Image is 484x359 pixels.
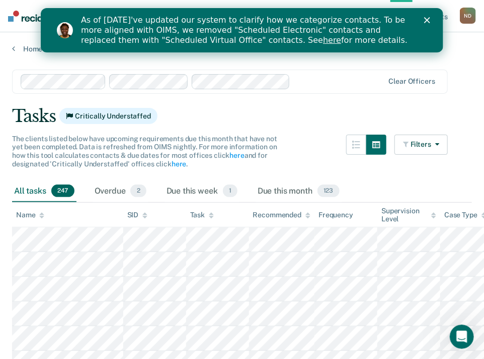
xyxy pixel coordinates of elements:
div: Task [190,211,214,219]
span: 123 [317,185,340,198]
div: Overdue2 [93,181,148,203]
div: SID [127,211,148,219]
span: The clients listed below have upcoming requirements due this month that have not yet been complet... [12,135,277,168]
div: N D [460,8,476,24]
div: Tasks [12,106,472,127]
div: Supervision Level [381,207,436,224]
a: here [229,151,244,159]
iframe: Intercom live chat banner [41,8,443,52]
div: All tasks247 [12,181,76,203]
span: 2 [130,185,146,198]
div: Recommended [253,211,310,219]
iframe: Intercom live chat [450,325,474,349]
button: Filters [394,135,448,155]
div: Due this month123 [256,181,342,203]
a: here [282,27,300,37]
div: Frequency [318,211,353,219]
div: Due this week1 [165,181,239,203]
span: 1 [223,185,237,198]
div: Clear officers [389,77,435,86]
span: Critically Understaffed [59,108,157,124]
a: Home [12,44,472,53]
button: ND [460,8,476,24]
div: Name [16,211,44,219]
a: here [172,160,186,168]
img: Recidiviz [8,11,56,22]
span: 247 [51,185,74,198]
div: Close [383,9,393,15]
